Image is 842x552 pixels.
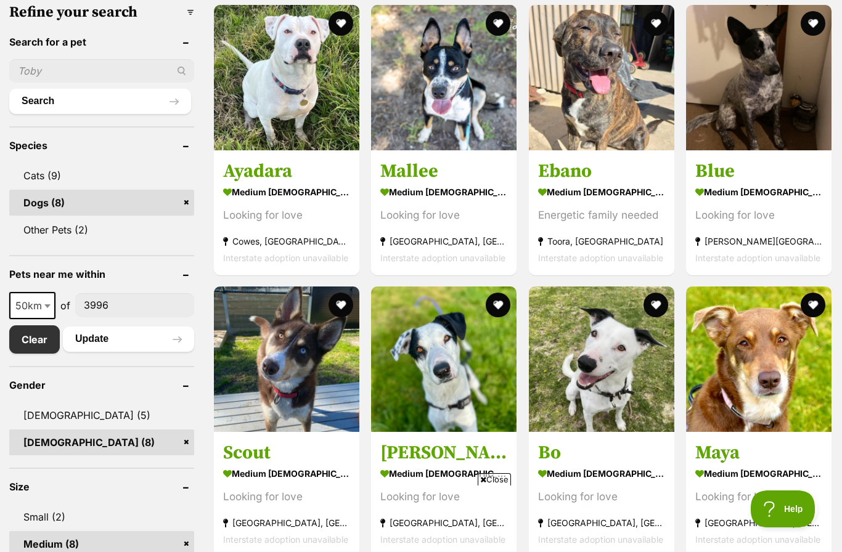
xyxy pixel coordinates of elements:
span: Close [478,473,511,485]
img: Maya - Kelpie Dog [686,286,832,432]
img: Mallee - Australian Kelpie Dog [371,5,517,150]
img: Scout - Kelpie x Siberian Husky Dog [214,286,359,432]
button: Update [63,327,194,351]
header: Species [9,140,194,151]
strong: medium [DEMOGRAPHIC_DATA] Dog [223,465,350,482]
div: Looking for love [695,489,822,505]
button: favourite [486,11,511,36]
button: favourite [486,293,511,317]
h3: Scout [223,441,350,465]
input: Toby [9,59,194,83]
button: favourite [329,293,353,317]
div: Looking for love [695,206,822,223]
span: Interstate adoption unavailable [695,534,820,545]
span: Interstate adoption unavailable [538,534,663,545]
a: Ayadara medium [DEMOGRAPHIC_DATA] Dog Looking for love Cowes, [GEOGRAPHIC_DATA] Interstate adopti... [214,150,359,275]
header: Gender [9,379,194,391]
a: Cats (9) [9,163,194,189]
span: Interstate adoption unavailable [695,252,820,262]
img: Bo - Border Collie Dog [529,286,674,432]
strong: medium [DEMOGRAPHIC_DATA] Dog [538,182,665,200]
a: Blue medium [DEMOGRAPHIC_DATA] Dog Looking for love [PERSON_NAME][GEOGRAPHIC_DATA] Interstate ado... [686,150,832,275]
button: favourite [801,293,825,317]
a: Clear [9,325,60,354]
h3: Bo [538,441,665,465]
strong: [GEOGRAPHIC_DATA], [GEOGRAPHIC_DATA] [538,514,665,531]
button: favourite [329,11,353,36]
header: Search for a pet [9,36,194,47]
strong: [PERSON_NAME][GEOGRAPHIC_DATA] [695,232,822,249]
img: Darby - Border Collie Dog [371,286,517,432]
div: Looking for love [538,489,665,505]
button: favourite [644,293,668,317]
strong: [GEOGRAPHIC_DATA], [GEOGRAPHIC_DATA] [380,232,507,249]
h3: Refine your search [9,4,194,21]
a: Dogs (8) [9,190,194,216]
header: Size [9,481,194,492]
span: Interstate adoption unavailable [223,252,348,262]
input: postcode [75,293,194,317]
img: Ayadara - Staffordshire Bull Terrier x American Bulldog [214,5,359,150]
a: [DEMOGRAPHIC_DATA] (8) [9,429,194,455]
strong: medium [DEMOGRAPHIC_DATA] Dog [538,465,665,482]
a: Other Pets (2) [9,217,194,243]
h3: Mallee [380,159,507,182]
strong: Cowes, [GEOGRAPHIC_DATA] [223,232,350,249]
button: favourite [801,11,825,36]
span: of [60,298,70,313]
strong: medium [DEMOGRAPHIC_DATA] Dog [380,465,507,482]
header: Pets near me within [9,269,194,280]
div: Energetic family needed [538,206,665,223]
h3: Maya [695,441,822,465]
div: Looking for love [380,206,507,223]
a: Ebano medium [DEMOGRAPHIC_DATA] Dog Energetic family needed Toora, [GEOGRAPHIC_DATA] Interstate a... [529,150,674,275]
strong: Toora, [GEOGRAPHIC_DATA] [538,232,665,249]
strong: medium [DEMOGRAPHIC_DATA] Dog [380,182,507,200]
a: [DEMOGRAPHIC_DATA] (5) [9,402,194,428]
h3: Ayadara [223,159,350,182]
span: 50km [10,297,54,314]
img: Blue - Australian Kelpie x Australian Cattle Dog [686,5,832,150]
h3: Ebano [538,159,665,182]
strong: medium [DEMOGRAPHIC_DATA] Dog [695,465,822,482]
button: Search [9,89,191,113]
img: Ebano - Australian Kelpie x Staffordshire Bull Terrier Dog [529,5,674,150]
iframe: Advertisement [197,490,645,546]
button: favourite [644,11,668,36]
a: Mallee medium [DEMOGRAPHIC_DATA] Dog Looking for love [GEOGRAPHIC_DATA], [GEOGRAPHIC_DATA] Inters... [371,150,517,275]
h3: [PERSON_NAME] [380,441,507,465]
div: Looking for love [223,206,350,223]
strong: [GEOGRAPHIC_DATA], [GEOGRAPHIC_DATA] [695,514,822,531]
strong: medium [DEMOGRAPHIC_DATA] Dog [223,182,350,200]
h3: Blue [695,159,822,182]
span: 50km [9,292,55,319]
span: Interstate adoption unavailable [380,252,505,262]
strong: medium [DEMOGRAPHIC_DATA] Dog [695,182,822,200]
iframe: Help Scout Beacon - Open [751,490,817,527]
a: Small (2) [9,504,194,530]
span: Interstate adoption unavailable [538,252,663,262]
